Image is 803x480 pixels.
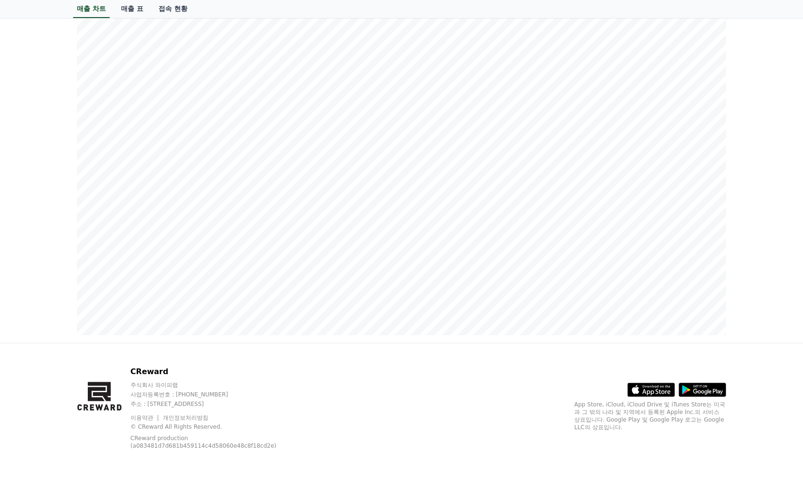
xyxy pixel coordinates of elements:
p: 주식회사 와이피랩 [131,381,297,389]
span: Settings [140,315,164,323]
p: CReward production (a083481d7d681b459114c4d58060e48c8f18cd2e) [131,434,282,450]
p: © CReward All Rights Reserved. [131,423,297,431]
p: 사업자등록번호 : [PHONE_NUMBER] [131,391,297,398]
a: Settings [122,301,182,325]
span: Home [24,315,41,323]
span: Messages [79,316,107,323]
p: CReward [131,366,297,377]
a: 개인정보처리방침 [163,414,208,421]
p: App Store, iCloud, iCloud Drive 및 iTunes Store는 미국과 그 밖의 나라 및 지역에서 등록된 Apple Inc.의 서비스 상표입니다. Goo... [574,401,726,431]
a: 이용약관 [131,414,160,421]
p: 주소 : [STREET_ADDRESS] [131,400,297,408]
a: Messages [63,301,122,325]
a: Home [3,301,63,325]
